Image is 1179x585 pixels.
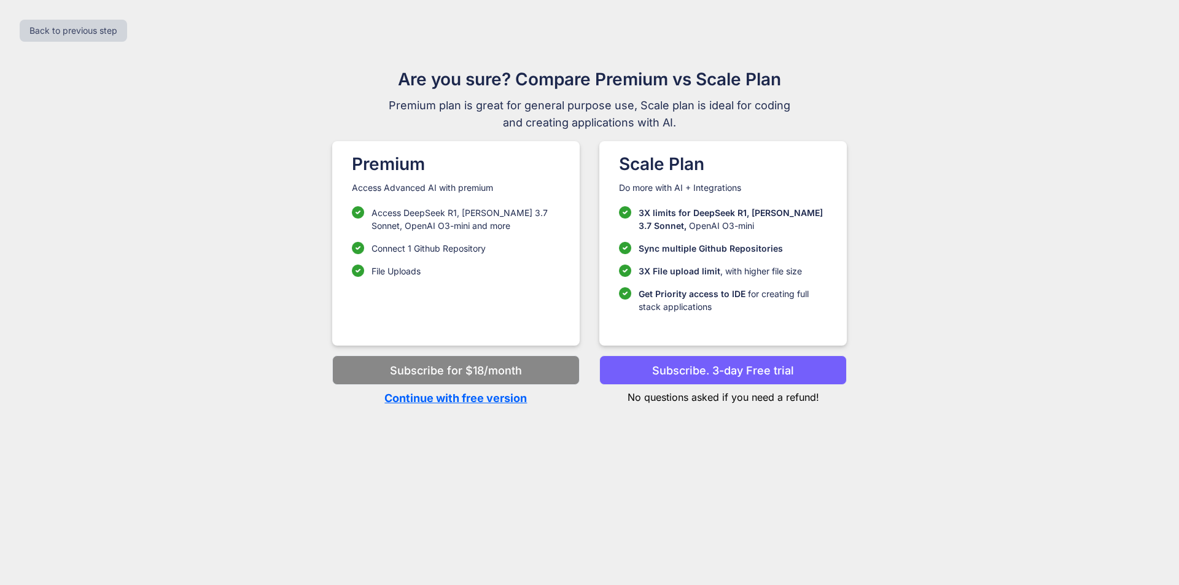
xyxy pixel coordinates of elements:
p: Access Advanced AI with premium [352,182,560,194]
img: checklist [619,287,631,300]
p: Subscribe for $18/month [390,362,522,379]
img: checklist [352,242,364,254]
span: 3X File upload limit [639,266,720,276]
span: 3X limits for DeepSeek R1, [PERSON_NAME] 3.7 Sonnet, [639,207,823,231]
h1: Premium [352,151,560,177]
span: Get Priority access to IDE [639,289,745,299]
p: Connect 1 Github Repository [372,242,486,255]
p: No questions asked if you need a refund! [599,385,847,405]
p: Access DeepSeek R1, [PERSON_NAME] 3.7 Sonnet, OpenAI O3-mini and more [372,206,560,232]
p: OpenAI O3-mini [639,206,827,232]
p: , with higher file size [639,265,802,277]
p: Do more with AI + Integrations [619,182,827,194]
img: checklist [619,265,631,277]
button: Subscribe. 3-day Free trial [599,355,847,385]
p: Continue with free version [332,390,580,406]
p: for creating full stack applications [639,287,827,313]
p: Sync multiple Github Repositories [639,242,783,255]
img: checklist [352,206,364,219]
img: checklist [352,265,364,277]
button: Back to previous step [20,20,127,42]
h1: Scale Plan [619,151,827,177]
button: Subscribe for $18/month [332,355,580,385]
h1: Are you sure? Compare Premium vs Scale Plan [383,66,796,92]
p: File Uploads [372,265,421,277]
img: checklist [619,206,631,219]
span: Premium plan is great for general purpose use, Scale plan is ideal for coding and creating applic... [383,97,796,131]
img: checklist [619,242,631,254]
p: Subscribe. 3-day Free trial [652,362,794,379]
